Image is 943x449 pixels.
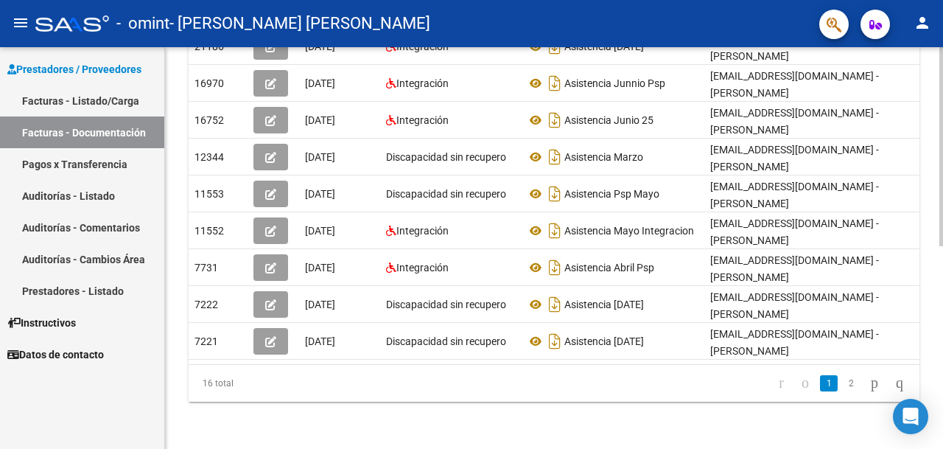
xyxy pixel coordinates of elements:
span: [EMAIL_ADDRESS][DOMAIN_NAME] - [PERSON_NAME] [710,291,879,320]
span: Asistencia Marzo [564,151,643,163]
span: [EMAIL_ADDRESS][DOMAIN_NAME] - [PERSON_NAME] [710,254,879,283]
span: Asistencia Psp Mayo [564,188,659,200]
span: [DATE] [305,151,335,163]
a: go to last page [889,375,910,391]
span: 7731 [194,262,218,274]
span: 12344 [194,151,224,163]
i: Descargar documento [545,293,564,316]
div: 16 total [189,365,332,402]
span: Integración [396,262,449,274]
span: Integración [396,77,449,89]
mat-icon: person [914,14,931,32]
span: Datos de contacto [7,347,104,363]
span: Asistencia [DATE] [564,335,644,347]
a: go to next page [864,375,885,391]
span: [EMAIL_ADDRESS][DOMAIN_NAME] - [PERSON_NAME] [710,328,879,357]
span: Integración [396,114,449,126]
span: [DATE] [305,225,335,237]
span: 16970 [194,77,224,89]
span: [DATE] [305,335,335,347]
span: [DATE] [305,299,335,310]
a: 1 [820,375,838,391]
span: Asistencia Abril Psp [564,262,654,274]
span: Asistencia Mayo Integracion [564,225,694,237]
span: 16752 [194,114,224,126]
span: Instructivos [7,315,76,331]
span: 7222 [194,299,218,310]
a: go to first page [772,375,790,391]
i: Descargar documento [545,330,564,353]
span: Discapacidad sin recupero [386,335,506,347]
span: Discapacidad sin recupero [386,188,506,200]
span: [EMAIL_ADDRESS][DOMAIN_NAME] - [PERSON_NAME] [710,70,879,99]
i: Descargar documento [545,182,564,206]
i: Descargar documento [545,108,564,132]
a: go to previous page [795,375,816,391]
span: Asistencia Junnio Psp [564,77,665,89]
span: Asistencia [DATE] [564,299,644,310]
span: [EMAIL_ADDRESS][DOMAIN_NAME] - [PERSON_NAME] [710,107,879,136]
i: Descargar documento [545,72,564,95]
span: Prestadores / Proveedores [7,61,141,77]
i: Descargar documento [545,145,564,169]
span: 11552 [194,225,224,237]
span: Discapacidad sin recupero [386,151,506,163]
span: 7221 [194,335,218,347]
i: Descargar documento [545,219,564,243]
mat-icon: menu [12,14,29,32]
span: Asistencia Junio 25 [564,114,653,126]
span: [EMAIL_ADDRESS][DOMAIN_NAME] - [PERSON_NAME] [710,144,879,173]
span: - omint [116,7,169,40]
span: [DATE] [305,77,335,89]
a: 2 [842,375,860,391]
span: - [PERSON_NAME] [PERSON_NAME] [169,7,430,40]
span: Discapacidad sin recupero [386,299,506,310]
span: [EMAIL_ADDRESS][DOMAIN_NAME] - [PERSON_NAME] [710,217,879,246]
span: [DATE] [305,114,335,126]
li: page 2 [840,371,862,396]
i: Descargar documento [545,256,564,279]
span: Asistencia [DATE] [564,41,644,52]
span: [EMAIL_ADDRESS][DOMAIN_NAME] - [PERSON_NAME] [710,181,879,209]
li: page 1 [818,371,840,396]
div: Open Intercom Messenger [893,399,928,434]
span: [DATE] [305,262,335,274]
span: Integración [396,225,449,237]
span: [DATE] [305,188,335,200]
span: 11553 [194,188,224,200]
